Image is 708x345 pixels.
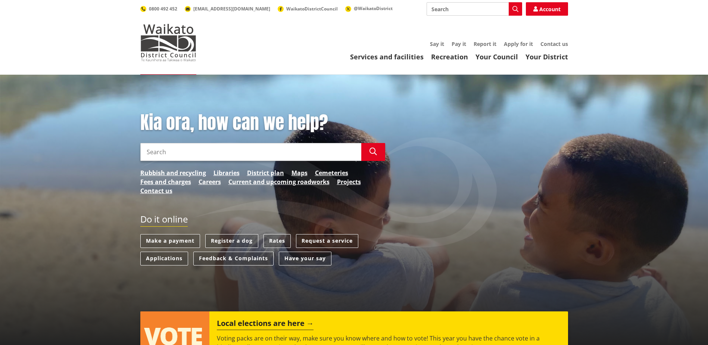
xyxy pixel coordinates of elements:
[263,234,291,248] a: Rates
[140,177,191,186] a: Fees and charges
[149,6,177,12] span: 0800 492 452
[431,52,468,61] a: Recreation
[345,5,393,12] a: @WaikatoDistrict
[205,234,258,248] a: Register a dog
[140,143,361,161] input: Search input
[475,52,518,61] a: Your Council
[228,177,330,186] a: Current and upcoming roadworks
[213,168,240,177] a: Libraries
[430,40,444,47] a: Say it
[278,6,338,12] a: WaikatoDistrictCouncil
[286,6,338,12] span: WaikatoDistrictCouncil
[354,5,393,12] span: @WaikatoDistrict
[140,112,385,134] h1: Kia ora, how can we help?
[525,52,568,61] a: Your District
[279,252,331,265] a: Have your say
[350,52,424,61] a: Services and facilities
[193,252,274,265] a: Feedback & Complaints
[185,6,270,12] a: [EMAIL_ADDRESS][DOMAIN_NAME]
[540,40,568,47] a: Contact us
[140,214,188,227] h2: Do it online
[247,168,284,177] a: District plan
[140,168,206,177] a: Rubbish and recycling
[140,252,188,265] a: Applications
[337,177,361,186] a: Projects
[296,234,358,248] a: Request a service
[526,2,568,16] a: Account
[193,6,270,12] span: [EMAIL_ADDRESS][DOMAIN_NAME]
[140,6,177,12] a: 0800 492 452
[199,177,221,186] a: Careers
[427,2,522,16] input: Search input
[217,319,314,330] h2: Local elections are here
[474,40,496,47] a: Report it
[291,168,308,177] a: Maps
[140,186,172,195] a: Contact us
[315,168,348,177] a: Cemeteries
[140,234,200,248] a: Make a payment
[140,24,196,61] img: Waikato District Council - Te Kaunihera aa Takiwaa o Waikato
[452,40,466,47] a: Pay it
[504,40,533,47] a: Apply for it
